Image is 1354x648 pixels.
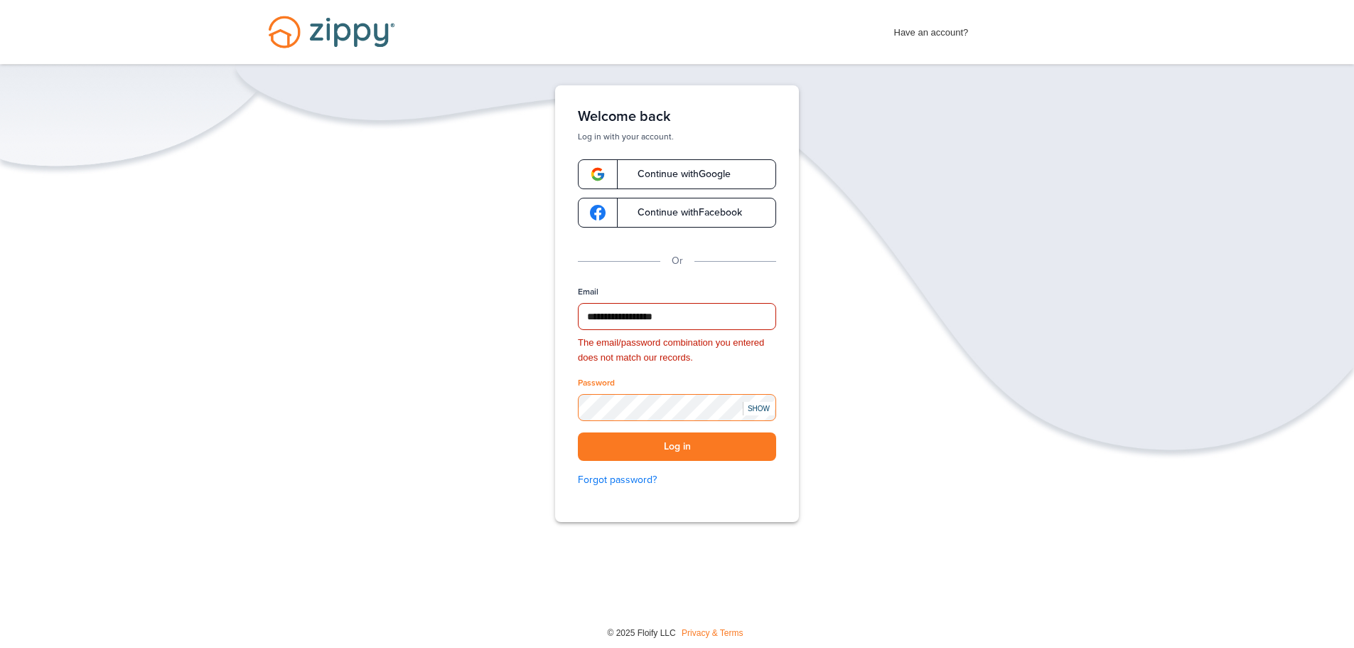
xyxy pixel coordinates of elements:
span: © 2025 Floify LLC [607,628,675,638]
a: Forgot password? [578,472,776,488]
p: Or [672,253,683,269]
img: google-logo [590,166,606,182]
h1: Welcome back [578,108,776,125]
label: Password [578,377,615,389]
input: Email [578,303,776,330]
span: Continue with Facebook [623,208,742,218]
a: google-logoContinue withGoogle [578,159,776,189]
input: Password [578,394,776,421]
button: Log in [578,432,776,462]
span: Continue with Google [623,169,731,179]
a: Privacy & Terms [682,628,743,638]
label: Email [578,286,598,298]
div: The email/password combination you entered does not match our records. [578,336,776,366]
span: Have an account? [894,18,969,41]
p: Log in with your account. [578,131,776,142]
div: SHOW [743,402,774,415]
a: google-logoContinue withFacebook [578,198,776,228]
img: google-logo [590,205,606,221]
